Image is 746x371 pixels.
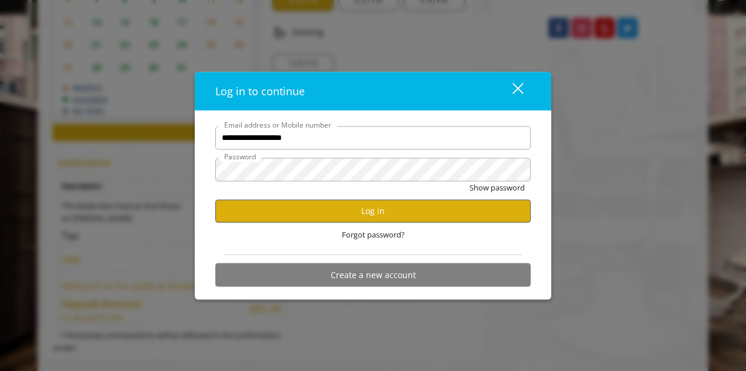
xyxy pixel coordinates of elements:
button: Show password [469,181,525,193]
span: Forgot password? [342,228,405,240]
label: Password [218,151,262,162]
input: Password [215,158,531,181]
input: Email address or Mobile number [215,126,531,149]
div: close dialog [499,82,522,100]
span: Log in to continue [215,83,305,98]
button: Create a new account [215,263,531,286]
button: Log in [215,199,531,222]
label: Email address or Mobile number [218,119,337,130]
button: close dialog [491,79,531,103]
